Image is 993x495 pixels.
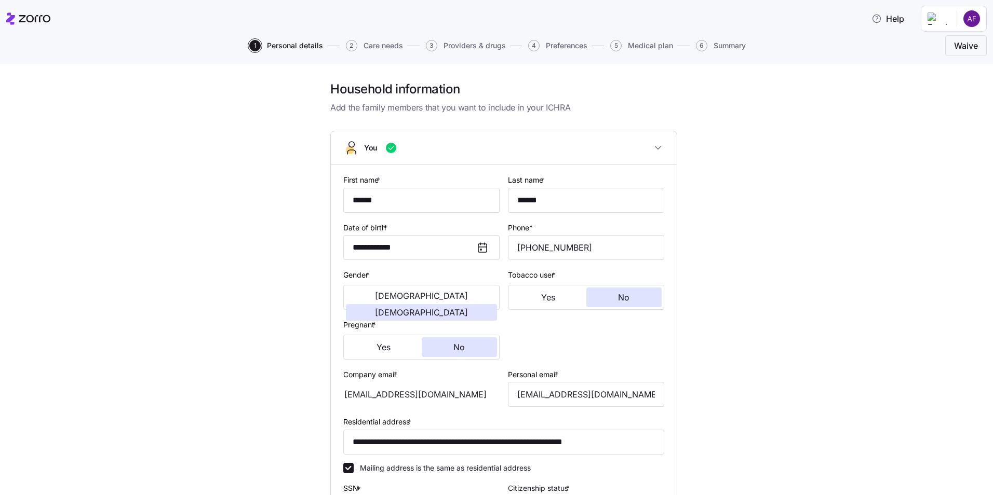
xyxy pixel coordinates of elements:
[330,101,677,114] span: Add the family members that you want to include in your ICHRA
[928,12,948,25] img: Employer logo
[628,42,673,49] span: Medical plan
[954,39,978,52] span: Waive
[444,42,506,49] span: Providers & drugs
[249,40,323,51] button: 1Personal details
[343,483,363,494] label: SSN
[343,416,413,428] label: Residential address
[696,40,746,51] button: 6Summary
[364,42,403,49] span: Care needs
[343,369,399,380] label: Company email
[508,382,664,407] input: Email
[364,143,378,153] span: You
[343,269,372,281] label: Gender
[247,40,323,51] a: 1Personal details
[330,81,677,97] h1: Household information
[945,35,987,56] button: Waive
[508,222,533,233] label: Phone*
[346,40,357,51] span: 2
[346,40,403,51] button: 2Care needs
[714,42,746,49] span: Summary
[426,40,437,51] span: 3
[331,131,677,165] button: You
[267,42,323,49] span: Personal details
[508,483,572,494] label: Citizenship status
[354,463,531,473] label: Mailing address is the same as residential address
[426,40,506,51] button: 3Providers & drugs
[343,222,390,233] label: Date of birth
[610,40,622,51] span: 5
[618,293,629,301] span: No
[546,42,587,49] span: Preferences
[249,40,261,51] span: 1
[528,40,587,51] button: 4Preferences
[377,343,391,351] span: Yes
[696,40,707,51] span: 6
[610,40,673,51] button: 5Medical plan
[343,174,382,186] label: First name
[453,343,465,351] span: No
[508,174,547,186] label: Last name
[508,269,558,281] label: Tobacco user
[863,8,913,29] button: Help
[375,292,468,300] span: [DEMOGRAPHIC_DATA]
[343,319,378,331] label: Pregnant
[508,369,560,380] label: Personal email
[541,293,555,301] span: Yes
[528,40,540,51] span: 4
[963,10,980,27] img: 4aaff463fd69d21550115be18f7d9c25
[871,12,904,25] span: Help
[375,308,468,317] span: [DEMOGRAPHIC_DATA]
[508,235,664,260] input: Phone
